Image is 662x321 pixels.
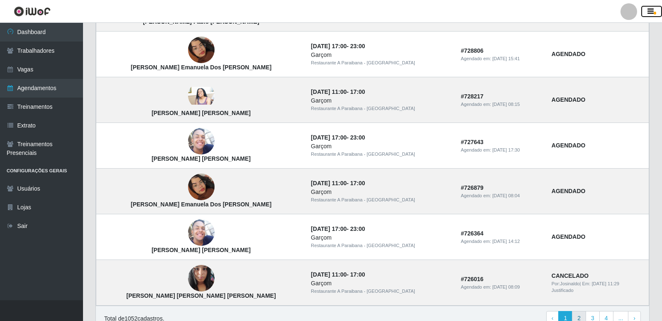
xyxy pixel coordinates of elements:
[311,134,365,141] strong: -
[461,230,484,237] strong: # 726364
[311,180,365,186] strong: -
[311,96,451,105] div: Garçom
[552,233,586,240] strong: AGENDADO
[350,134,365,141] time: 23:00
[311,188,451,196] div: Garçom
[552,281,580,286] span: Por: Josinaldo
[492,284,520,289] time: [DATE] 08:09
[350,225,365,232] time: 23:00
[311,51,451,59] div: Garçom
[492,193,520,198] time: [DATE] 08:04
[311,225,365,232] strong: -
[14,6,51,17] img: CoreUI Logo
[552,96,586,103] strong: AGENDADO
[350,180,365,186] time: 17:00
[350,271,365,278] time: 17:00
[461,93,484,100] strong: # 728217
[311,180,347,186] time: [DATE] 11:00
[492,102,520,107] time: [DATE] 08:15
[151,155,251,162] strong: [PERSON_NAME] [PERSON_NAME]
[461,276,484,282] strong: # 726016
[461,284,541,291] div: Agendado em:
[311,233,451,242] div: Garçom
[552,280,644,287] div: | Em:
[552,287,644,294] div: Justificado
[311,279,451,288] div: Garçom
[461,139,484,145] strong: # 727643
[311,134,347,141] time: [DATE] 17:00
[311,271,347,278] time: [DATE] 11:00
[311,88,347,95] time: [DATE] 11:00
[592,281,619,286] time: [DATE] 11:29
[461,47,484,54] strong: # 728806
[311,151,451,158] div: Restaurante A Paraibana - [GEOGRAPHIC_DATA]
[188,87,215,105] img: Luana Martins Félix
[131,64,271,71] strong: [PERSON_NAME] Emanuela Dos [PERSON_NAME]
[311,225,347,232] time: [DATE] 17:00
[350,88,365,95] time: 17:00
[461,101,541,108] div: Agendado em:
[311,196,451,203] div: Restaurante A Paraibana - [GEOGRAPHIC_DATA]
[492,56,520,61] time: [DATE] 15:41
[492,239,520,244] time: [DATE] 14:12
[552,272,589,279] strong: CANCELADO
[151,247,251,253] strong: [PERSON_NAME] [PERSON_NAME]
[311,288,451,295] div: Restaurante A Paraibana - [GEOGRAPHIC_DATA]
[131,201,271,208] strong: [PERSON_NAME] Emanuela Dos [PERSON_NAME]
[461,192,541,199] div: Agendado em:
[492,147,520,152] time: [DATE] 17:30
[188,128,215,154] img: antonio tito da silva neto
[188,26,215,74] img: Maria Emanuela Dos Santos Pereira
[311,43,347,49] time: [DATE] 17:00
[461,147,541,154] div: Agendado em:
[552,51,586,57] strong: AGENDADO
[461,238,541,245] div: Agendado em:
[151,110,251,116] strong: [PERSON_NAME] [PERSON_NAME]
[311,88,365,95] strong: -
[311,43,365,49] strong: -
[461,184,484,191] strong: # 726879
[461,55,541,62] div: Agendado em:
[188,163,215,211] img: Maria Emanuela Dos Santos Pereira
[350,43,365,49] time: 23:00
[311,142,451,151] div: Garçom
[311,59,451,66] div: Restaurante A Paraibana - [GEOGRAPHIC_DATA]
[188,261,215,296] img: Polyana Jordão Lopes da Silva
[311,105,451,112] div: Restaurante A Paraibana - [GEOGRAPHIC_DATA]
[552,142,586,149] strong: AGENDADO
[311,271,365,278] strong: -
[188,219,215,246] img: antonio tito da silva neto
[552,188,586,194] strong: AGENDADO
[126,292,276,299] strong: [PERSON_NAME] [PERSON_NAME] [PERSON_NAME]
[311,242,451,249] div: Restaurante A Paraibana - [GEOGRAPHIC_DATA]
